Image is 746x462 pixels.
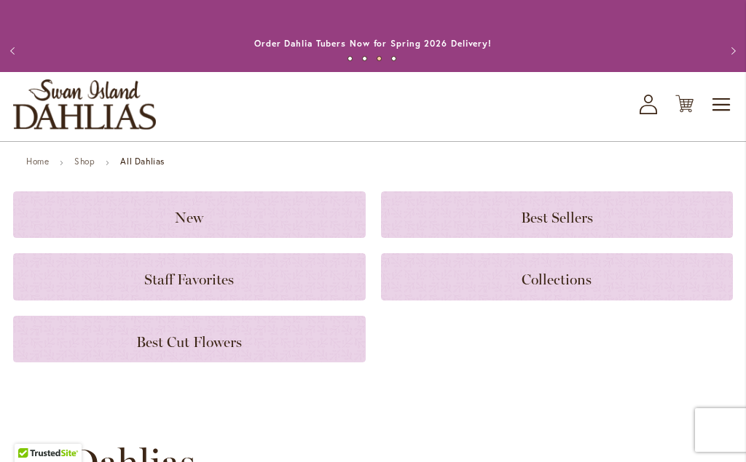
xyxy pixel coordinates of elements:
[13,316,366,362] a: Best Cut Flowers
[521,209,593,226] span: Best Sellers
[348,56,353,61] button: 1 of 4
[391,56,396,61] button: 4 of 4
[381,191,734,238] a: Best Sellers
[175,209,203,226] span: New
[13,191,366,238] a: New
[144,271,234,288] span: Staff Favorites
[74,156,95,167] a: Shop
[13,253,366,300] a: Staff Favorites
[717,36,746,65] button: Next
[362,56,367,61] button: 2 of 4
[254,38,492,49] a: Order Dahlia Tubers Now for Spring 2026 Delivery!
[381,253,734,300] a: Collections
[377,56,382,61] button: 3 of 4
[136,333,242,351] span: Best Cut Flowers
[13,79,156,130] a: store logo
[120,156,165,167] strong: All Dahlias
[522,271,592,288] span: Collections
[26,156,49,167] a: Home
[11,410,52,451] iframe: Launch Accessibility Center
